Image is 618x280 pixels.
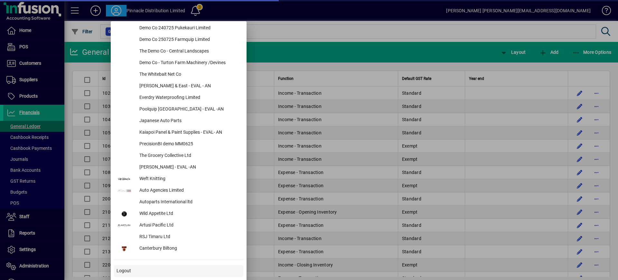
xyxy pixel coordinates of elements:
[114,208,243,220] button: Wild Appetite Ltd
[114,231,243,243] button: RSJ Timaru Ltd
[114,34,243,46] button: Demo Co 250725 Farmquip Limited
[134,69,243,81] div: The Whitebait Net Co
[114,115,243,127] button: Japanese Auto Parts
[114,81,243,92] button: [PERSON_NAME] & East - EVAL - AN
[114,197,243,208] button: Autoparts International ltd
[114,162,243,173] button: [PERSON_NAME] - EVAL -AN
[134,57,243,69] div: Demo Co - Turton Farm Machinery /Devines
[134,81,243,92] div: [PERSON_NAME] & East - EVAL - AN
[134,197,243,208] div: Autoparts International ltd
[134,104,243,115] div: Poolquip [GEOGRAPHIC_DATA] - EVAL -AN
[114,104,243,115] button: Poolquip [GEOGRAPHIC_DATA] - EVAL -AN
[114,220,243,231] button: Artusi Pacific Ltd
[114,92,243,104] button: Everdry Waterproofing Limited
[134,46,243,57] div: The Demo Co - Central Landscapes
[114,46,243,57] button: The Demo Co - Central Landscapes
[114,23,243,34] button: Demo Co 240725 Pukekauri Limited
[114,57,243,69] button: Demo Co - Turton Farm Machinery /Devines
[134,173,243,185] div: Weft Knitting
[114,185,243,197] button: Auto Agencies Limited
[134,92,243,104] div: Everdry Waterproofing Limited
[117,267,131,274] span: Logout
[134,34,243,46] div: Demo Co 250725 Farmquip Limited
[114,265,243,277] button: Logout
[134,243,243,255] div: Canterbury Biltong
[114,127,243,139] button: Kaiapoi Panel & Paint Supplies - EVAL- AN
[134,220,243,231] div: Artusi Pacific Ltd
[134,185,243,197] div: Auto Agencies Limited
[114,69,243,81] button: The Whitebait Net Co
[134,127,243,139] div: Kaiapoi Panel & Paint Supplies - EVAL- AN
[134,115,243,127] div: Japanese Auto Parts
[134,162,243,173] div: [PERSON_NAME] - EVAL -AN
[134,231,243,243] div: RSJ Timaru Ltd
[134,23,243,34] div: Demo Co 240725 Pukekauri Limited
[134,208,243,220] div: Wild Appetite Ltd
[114,173,243,185] button: Weft Knitting
[114,139,243,150] button: PrecisionBI demo MM0625
[114,150,243,162] button: The Grocery Collective Ltd
[114,243,243,255] button: Canterbury Biltong
[134,150,243,162] div: The Grocery Collective Ltd
[134,139,243,150] div: PrecisionBI demo MM0625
